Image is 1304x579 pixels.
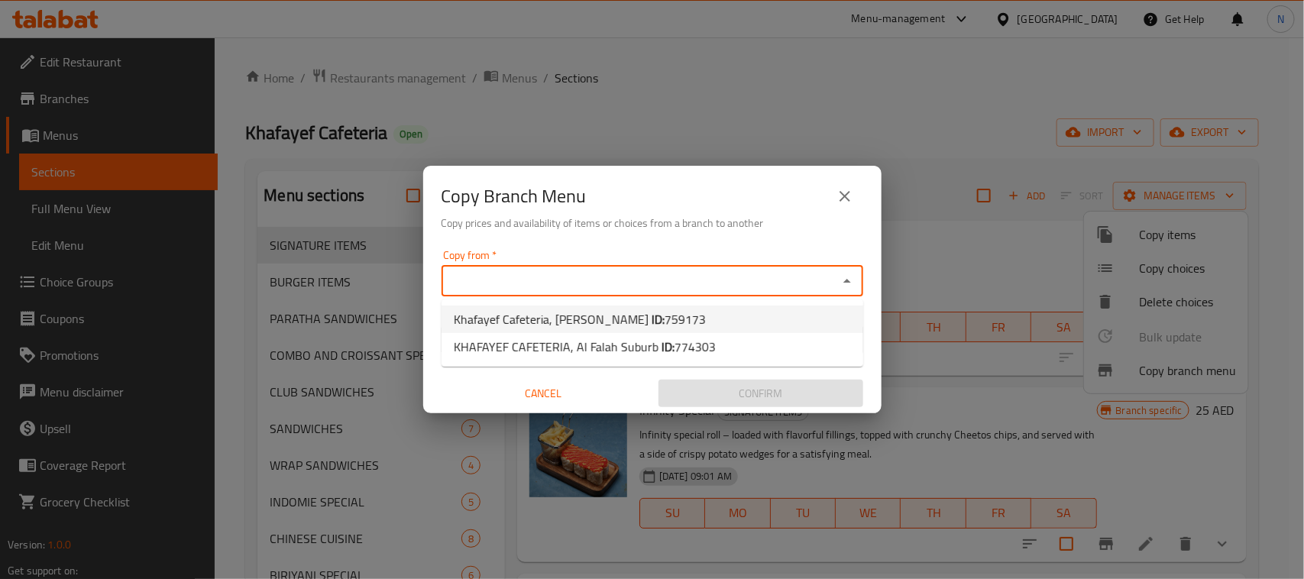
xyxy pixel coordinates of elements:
[442,184,587,209] h2: Copy Branch Menu
[448,384,640,403] span: Cancel
[836,270,858,292] button: Close
[652,308,665,331] b: ID:
[662,335,675,358] b: ID:
[454,338,716,356] span: KHAFAYEF CAFETERIA, Al Falah Suburb
[454,310,706,328] span: Khafayef Cafeteria, [PERSON_NAME]
[665,308,706,331] span: 759173
[442,380,646,408] button: Cancel
[827,178,863,215] button: close
[675,335,716,358] span: 774303
[442,215,863,231] h6: Copy prices and availability of items or choices from a branch to another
